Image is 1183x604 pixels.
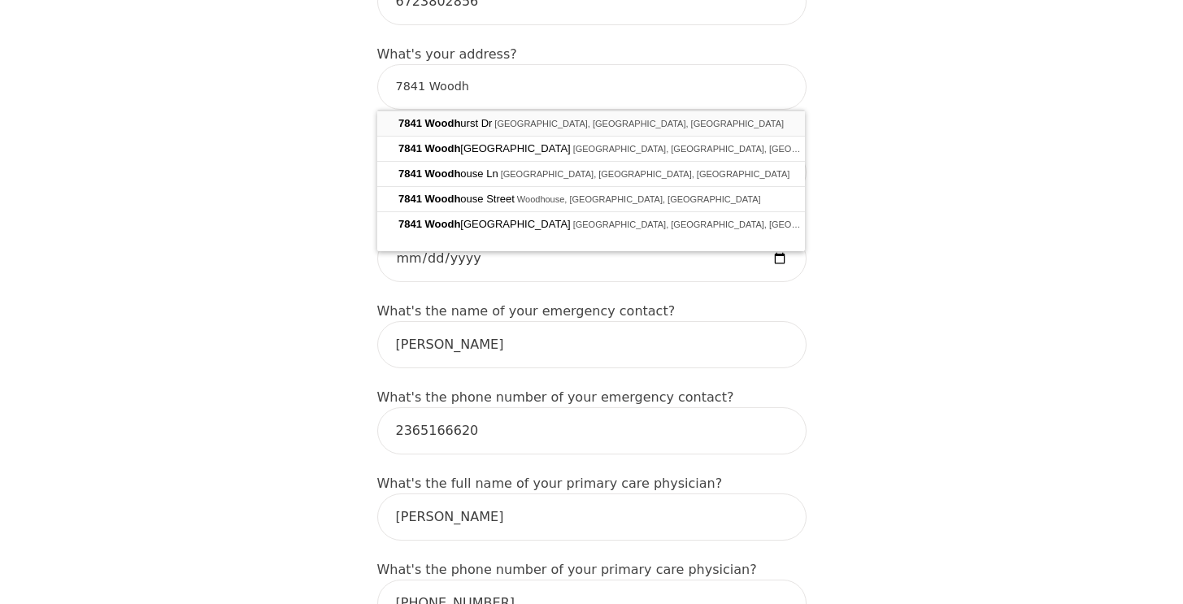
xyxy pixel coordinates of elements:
span: ouse Street [398,193,517,205]
span: 7841 Woodh [398,218,460,230]
span: urst Dr [398,117,494,129]
span: ouse Ln [398,167,501,180]
span: [GEOGRAPHIC_DATA], [GEOGRAPHIC_DATA], [GEOGRAPHIC_DATA] [573,144,863,154]
span: 7841 [398,167,422,180]
span: 7841 [398,117,422,129]
label: What's the phone number of your primary care physician? [377,562,757,577]
span: [GEOGRAPHIC_DATA] [398,142,573,154]
input: Date of Birth [377,235,807,282]
span: [GEOGRAPHIC_DATA], [GEOGRAPHIC_DATA], [GEOGRAPHIC_DATA] [494,119,784,128]
label: What's the name of your emergency contact? [377,303,676,319]
span: Woodh [425,117,461,129]
span: 7841 Woodh [398,193,460,205]
span: 7841 Woodh [398,142,460,154]
span: [GEOGRAPHIC_DATA], [GEOGRAPHIC_DATA], [GEOGRAPHIC_DATA] [573,219,863,229]
span: [GEOGRAPHIC_DATA], [GEOGRAPHIC_DATA], [GEOGRAPHIC_DATA] [501,169,790,179]
span: Woodhouse, [GEOGRAPHIC_DATA], [GEOGRAPHIC_DATA] [517,194,761,204]
span: Woodh [425,167,461,180]
label: What's the phone number of your emergency contact? [377,389,734,405]
span: [GEOGRAPHIC_DATA] [398,218,573,230]
label: What's your address? [377,46,517,62]
label: What's the full name of your primary care physician? [377,476,723,491]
